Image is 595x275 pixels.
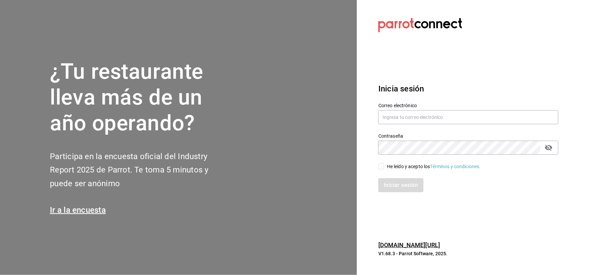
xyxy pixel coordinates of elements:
div: He leído y acepto los [387,163,481,170]
a: [DOMAIN_NAME][URL] [378,242,440,249]
h3: Inicia sesión [378,83,559,95]
a: Términos y condiciones. [430,164,481,169]
input: Ingresa tu correo electrónico [378,110,559,124]
label: Correo electrónico [378,104,559,108]
h1: ¿Tu restaurante lleva más de un año operando? [50,59,231,136]
p: V1.68.3 - Parrot Software, 2025. [378,250,559,257]
label: Contraseña [378,134,559,139]
a: Ir a la encuesta [50,205,106,215]
button: passwordField [543,142,554,153]
h2: Participa en la encuesta oficial del Industry Report 2025 de Parrot. Te toma 5 minutos y puede se... [50,150,231,191]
